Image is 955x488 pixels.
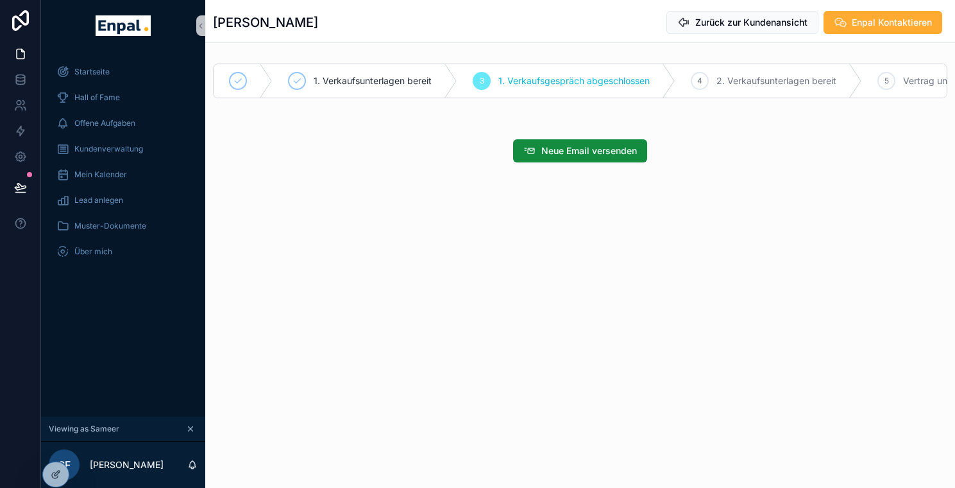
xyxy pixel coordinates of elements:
span: 1. Verkaufsunterlagen bereit [314,74,432,87]
p: [PERSON_NAME] [90,458,164,471]
h1: [PERSON_NAME] [213,13,318,31]
span: Neue Email versenden [541,144,637,157]
a: Lead anlegen [49,189,198,212]
span: Offene Aufgaben [74,118,135,128]
a: Mein Kalender [49,163,198,186]
span: SF [58,457,71,473]
a: Startseite [49,60,198,83]
a: Muster-Dokumente [49,214,198,238]
span: 1. Verkaufsgespräch abgeschlossen [498,74,650,87]
span: Muster-Dokumente [74,221,146,231]
span: Zurück zur Kundenansicht [695,16,807,29]
a: Offene Aufgaben [49,112,198,135]
span: Startseite [74,67,110,77]
button: Neue Email versenden [513,139,647,162]
span: 2. Verkaufsunterlagen bereit [716,74,836,87]
span: 5 [884,76,889,86]
img: App logo [96,15,150,36]
button: Zurück zur Kundenansicht [666,11,818,34]
span: Über mich [74,247,112,257]
span: Kundenverwaltung [74,144,143,154]
span: Enpal Kontaktieren [852,16,932,29]
a: Hall of Fame [49,86,198,109]
span: 3 [480,76,484,86]
span: 4 [697,76,702,86]
button: Enpal Kontaktieren [824,11,942,34]
span: Viewing as Sameer [49,424,119,434]
div: scrollable content [41,51,205,280]
a: Kundenverwaltung [49,137,198,161]
a: Über mich [49,240,198,263]
span: Hall of Fame [74,92,120,103]
span: Lead anlegen [74,195,123,205]
span: Mein Kalender [74,170,127,180]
